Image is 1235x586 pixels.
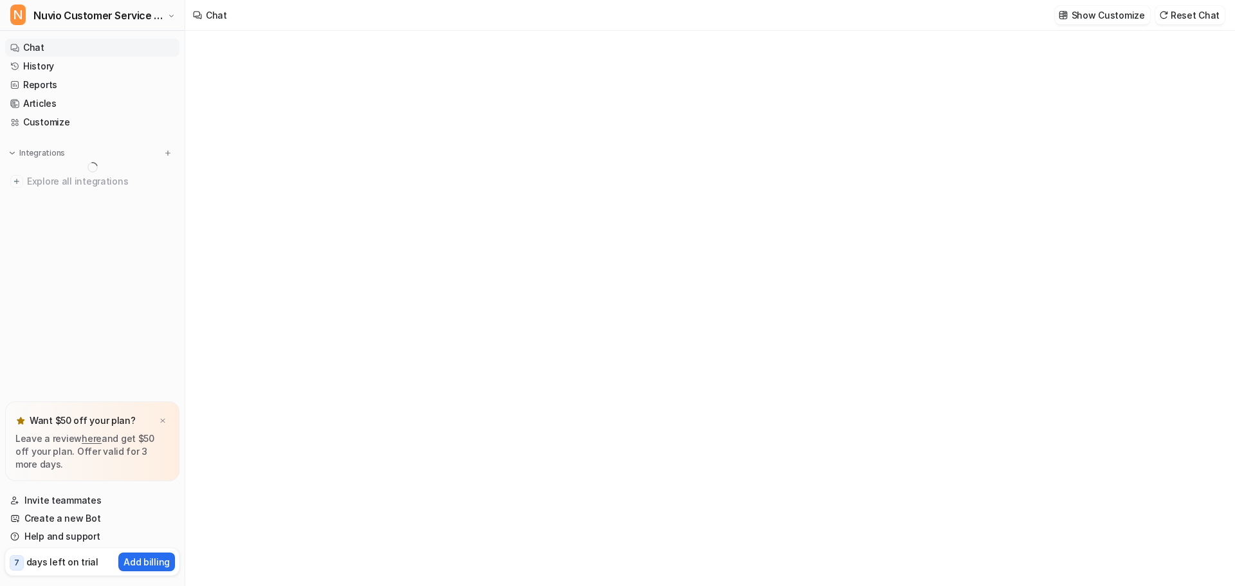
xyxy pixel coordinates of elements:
[30,414,136,427] p: Want $50 off your plan?
[1055,6,1150,24] button: Show Customize
[5,95,179,113] a: Articles
[5,491,179,509] a: Invite teammates
[27,171,174,192] span: Explore all integrations
[8,149,17,158] img: expand menu
[5,527,179,545] a: Help and support
[5,76,179,94] a: Reports
[14,557,19,569] p: 7
[5,172,179,190] a: Explore all integrations
[159,417,167,425] img: x
[15,432,169,471] p: Leave a review and get $50 off your plan. Offer valid for 3 more days.
[19,148,65,158] p: Integrations
[5,113,179,131] a: Customize
[33,6,164,24] span: Nuvio Customer Service Expert Bot
[5,57,179,75] a: History
[123,555,170,569] p: Add billing
[26,555,98,569] p: days left on trial
[5,147,69,160] button: Integrations
[15,416,26,426] img: star
[5,39,179,57] a: Chat
[118,553,175,571] button: Add billing
[10,5,26,25] span: N
[163,149,172,158] img: menu_add.svg
[206,8,227,22] div: Chat
[1059,10,1068,20] img: customize
[10,175,23,188] img: explore all integrations
[5,509,179,527] a: Create a new Bot
[1155,6,1225,24] button: Reset Chat
[82,433,102,444] a: here
[1159,10,1168,20] img: reset
[1072,8,1145,22] p: Show Customize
